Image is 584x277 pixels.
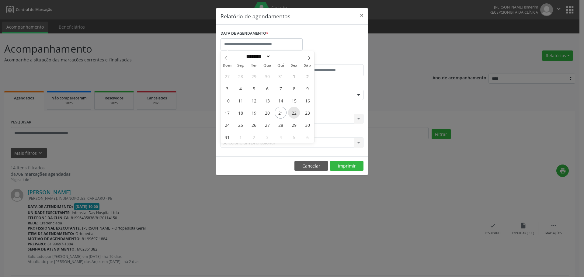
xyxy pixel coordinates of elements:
span: Agosto 3, 2025 [221,82,233,94]
span: Agosto 17, 2025 [221,107,233,119]
span: Julho 29, 2025 [248,70,260,82]
span: Agosto 25, 2025 [235,119,246,131]
span: Agosto 22, 2025 [288,107,300,119]
span: Agosto 4, 2025 [235,82,246,94]
button: Imprimir [330,161,363,171]
span: Sex [287,64,301,68]
span: Agosto 2, 2025 [301,70,313,82]
label: ATÉ [294,55,363,64]
span: Julho 30, 2025 [261,70,273,82]
h5: Relatório de agendamentos [221,12,290,20]
span: Agosto 1, 2025 [288,70,300,82]
span: Qui [274,64,287,68]
span: Julho 27, 2025 [221,70,233,82]
span: Agosto 29, 2025 [288,119,300,131]
span: Setembro 3, 2025 [261,131,273,143]
span: Julho 31, 2025 [275,70,287,82]
label: DATA DE AGENDAMENTO [221,29,268,38]
span: Agosto 12, 2025 [248,95,260,106]
span: Agosto 6, 2025 [261,82,273,94]
span: Dom [221,64,234,68]
span: Agosto 8, 2025 [288,82,300,94]
span: Agosto 13, 2025 [261,95,273,106]
span: Setembro 5, 2025 [288,131,300,143]
span: Julho 28, 2025 [235,70,246,82]
span: Agosto 21, 2025 [275,107,287,119]
span: Agosto 14, 2025 [275,95,287,106]
span: Setembro 4, 2025 [275,131,287,143]
span: Agosto 16, 2025 [301,95,313,106]
span: Setembro 1, 2025 [235,131,246,143]
span: Agosto 24, 2025 [221,119,233,131]
span: Agosto 26, 2025 [248,119,260,131]
span: Agosto 7, 2025 [275,82,287,94]
span: Sáb [301,64,314,68]
span: Setembro 6, 2025 [301,131,313,143]
span: Seg [234,64,247,68]
input: Year [271,53,291,60]
span: Qua [261,64,274,68]
span: Agosto 31, 2025 [221,131,233,143]
span: Agosto 28, 2025 [275,119,287,131]
span: Agosto 30, 2025 [301,119,313,131]
span: Agosto 10, 2025 [221,95,233,106]
span: Agosto 11, 2025 [235,95,246,106]
span: Agosto 15, 2025 [288,95,300,106]
span: Agosto 5, 2025 [248,82,260,94]
span: Agosto 23, 2025 [301,107,313,119]
span: Setembro 2, 2025 [248,131,260,143]
select: Month [244,53,271,60]
span: Ter [247,64,261,68]
span: Agosto 19, 2025 [248,107,260,119]
span: Agosto 20, 2025 [261,107,273,119]
span: Agosto 18, 2025 [235,107,246,119]
span: Agosto 27, 2025 [261,119,273,131]
button: Cancelar [294,161,328,171]
button: Close [356,8,368,23]
span: Agosto 9, 2025 [301,82,313,94]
